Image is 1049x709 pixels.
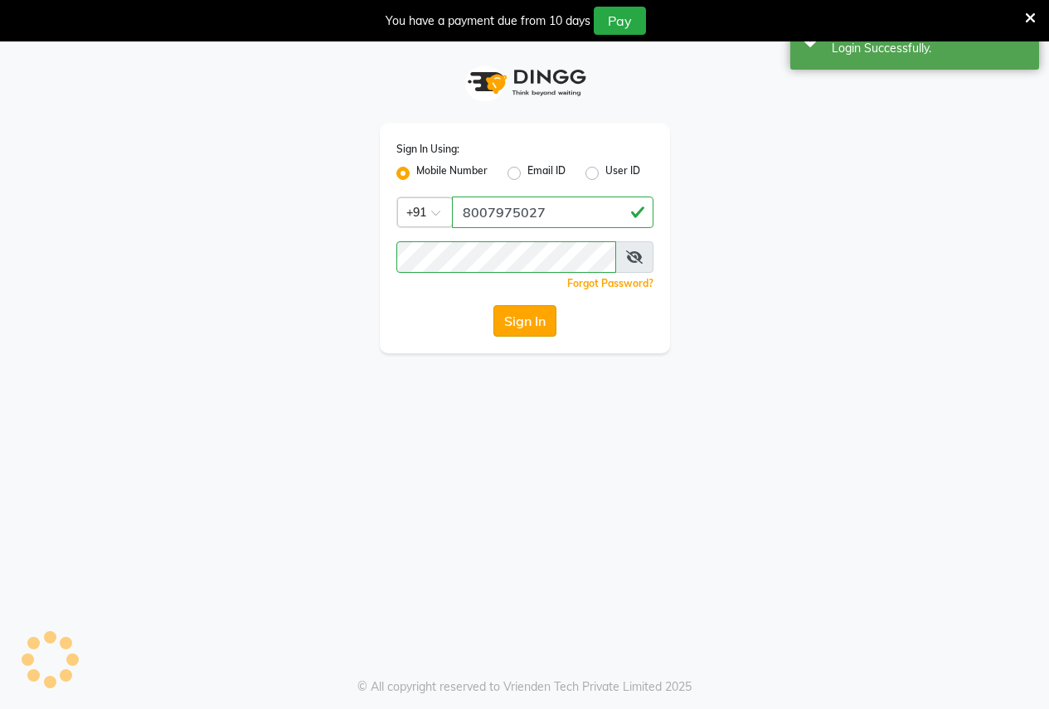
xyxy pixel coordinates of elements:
input: Username [452,197,653,228]
input: Username [396,241,616,273]
label: Mobile Number [416,163,488,183]
button: Sign In [493,305,556,337]
a: Forgot Password? [567,277,653,289]
div: Login Successfully. [832,40,1027,57]
label: Sign In Using: [396,142,459,157]
label: Email ID [527,163,566,183]
div: You have a payment due from 10 days [386,12,590,30]
img: logo1.svg [459,58,591,107]
button: Pay [594,7,646,35]
label: User ID [605,163,640,183]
